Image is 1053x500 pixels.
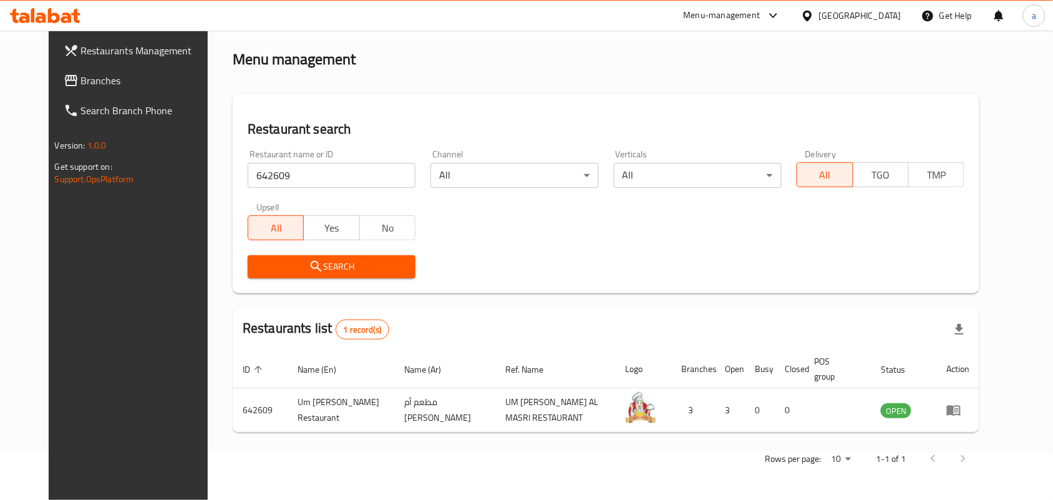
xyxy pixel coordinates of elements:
button: Yes [303,215,359,240]
div: [GEOGRAPHIC_DATA] [819,9,901,22]
span: 1.0.0 [87,137,107,154]
span: Restaurants Management [81,43,215,58]
td: UM [PERSON_NAME] AL MASRI RESTAURANT [496,388,616,433]
span: a [1032,9,1036,22]
span: 1 record(s) [336,324,389,336]
h2: Restaurants list [243,319,389,340]
span: Branches [81,73,215,88]
div: Rows per page: [826,450,856,469]
span: Search Branch Phone [81,103,215,118]
a: Branches [54,66,225,96]
span: All [253,219,299,237]
span: OPEN [881,404,911,418]
div: All [614,163,782,188]
div: All [430,163,598,188]
button: All [797,162,853,187]
span: Name (Ar) [405,362,458,377]
label: Delivery [805,150,837,159]
h2: Menu management [233,49,356,69]
button: TMP [908,162,964,187]
th: Action [936,350,979,388]
div: Menu-management [684,8,760,23]
div: Export file [944,315,974,345]
span: No [365,219,410,237]
td: مطعم أم [PERSON_NAME] [395,388,496,433]
td: 642609 [233,388,288,433]
button: No [359,215,415,240]
span: POS group [815,354,856,384]
th: Busy [745,350,775,388]
div: OPEN [881,403,911,418]
a: Support.OpsPlatform [55,171,134,187]
th: Open [715,350,745,388]
td: 0 [745,388,775,433]
p: 1-1 of 1 [876,451,906,467]
span: Status [881,362,921,377]
td: 3 [671,388,715,433]
span: Name (En) [298,362,352,377]
label: Upsell [256,203,279,212]
span: TGO [858,166,904,184]
span: Yes [309,219,354,237]
p: Rows per page: [765,451,821,467]
td: 3 [715,388,745,433]
h2: Restaurant search [248,120,964,139]
span: Ref. Name [506,362,560,377]
span: Get support on: [55,159,112,175]
button: All [248,215,304,240]
span: All [802,166,848,184]
th: Closed [775,350,805,388]
th: Branches [671,350,715,388]
button: TGO [853,162,909,187]
span: Version: [55,137,85,154]
span: ID [243,362,266,377]
input: Search for restaurant name or ID.. [248,163,415,188]
div: Total records count [336,320,390,340]
img: Um Mustafa Al Masri Restaurant [625,392,656,423]
a: Restaurants Management [54,36,225,66]
a: Search Branch Phone [54,96,225,125]
div: Menu [946,403,969,418]
table: enhanced table [233,350,979,433]
td: 0 [775,388,805,433]
span: TMP [914,166,959,184]
span: Search [258,259,405,275]
th: Logo [615,350,671,388]
td: Um [PERSON_NAME] Restaurant [288,388,395,433]
button: Search [248,255,415,278]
